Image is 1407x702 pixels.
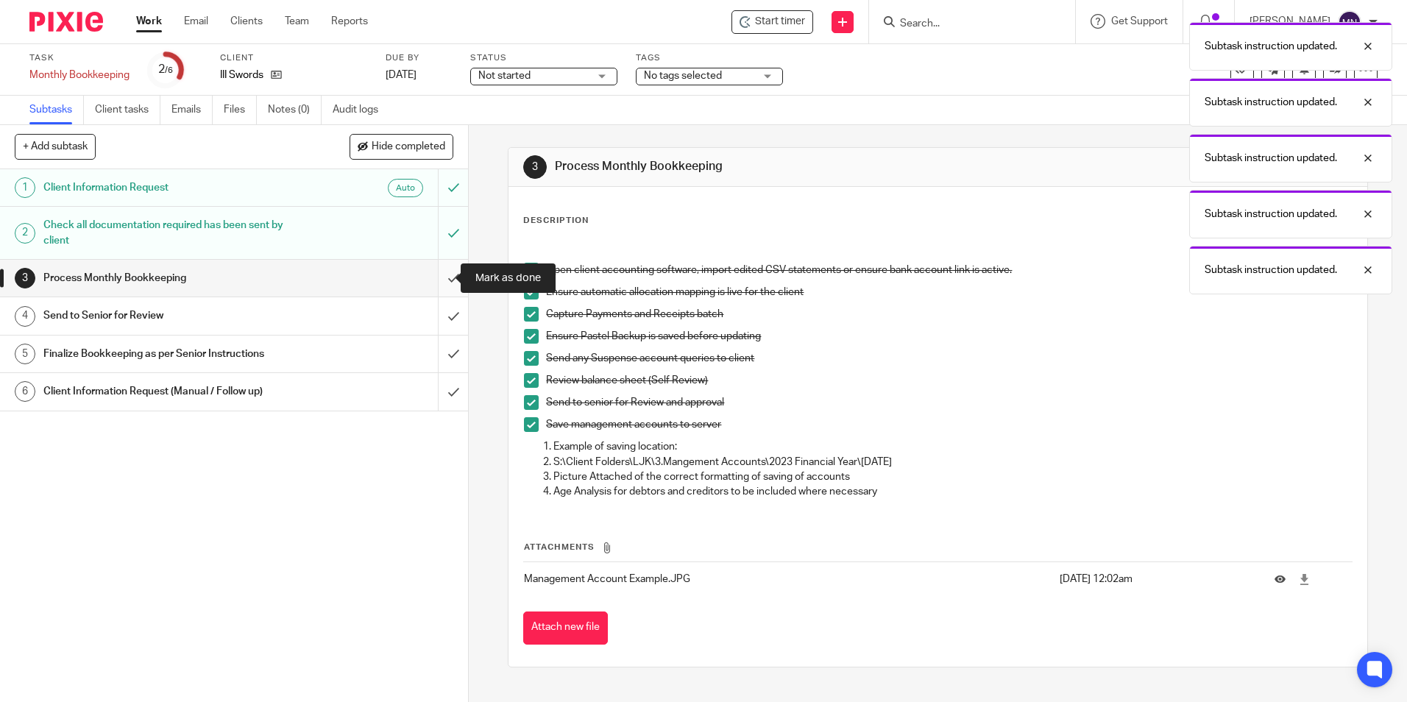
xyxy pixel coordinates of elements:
div: 2 [15,223,35,244]
div: 2 [158,61,173,78]
a: Emails [171,96,213,124]
h1: Finalize Bookkeeping as per Senior Instructions [43,343,297,365]
p: [DATE] 12:02am [1060,572,1252,586]
small: /6 [165,66,173,74]
div: 4 [15,306,35,327]
a: Notes (0) [268,96,322,124]
p: Subtask instruction updated. [1205,207,1337,221]
div: 3 [15,268,35,288]
p: Save management accounts to server [546,417,1351,432]
button: Attach new file [523,611,608,645]
span: Not started [478,71,531,81]
p: Picture Attached of the correct formatting of saving of accounts [553,469,1351,484]
p: Subtask instruction updated. [1205,95,1337,110]
label: Status [470,52,617,64]
p: S:\Client Folders\LJK\3.Mangement Accounts\2023 Financial Year\[DATE] [553,455,1351,469]
p: Subtask instruction updated. [1205,39,1337,54]
p: Subtask instruction updated. [1205,151,1337,166]
p: Capture Payments and Receipts batch [546,307,1351,322]
a: Files [224,96,257,124]
p: Subtask instruction updated. [1205,263,1337,277]
h1: Check all documentation required has been sent by client [43,214,297,252]
button: + Add subtask [15,134,96,159]
p: III Swords [220,68,263,82]
div: 1 [15,177,35,198]
h1: Client Information Request [43,177,297,199]
a: Download [1299,572,1310,586]
div: Monthly Bookkeeping [29,68,130,82]
a: Reports [331,14,368,29]
a: Clients [230,14,263,29]
label: Client [220,52,367,64]
a: Team [285,14,309,29]
p: Description [523,215,589,227]
p: Management Account Example.JPG [524,572,1052,586]
a: Audit logs [333,96,389,124]
span: [DATE] [386,70,417,80]
a: Client tasks [95,96,160,124]
p: Send to senior for Review and approval [546,395,1351,410]
p: Ensure automatic allocation mapping is live for the client [546,285,1351,299]
img: svg%3E [1338,10,1361,34]
p: Send any Suspense account queries to client [546,351,1351,366]
div: 5 [15,344,35,364]
a: Work [136,14,162,29]
label: Tags [636,52,783,64]
div: 6 [15,381,35,402]
a: Email [184,14,208,29]
img: Pixie [29,12,103,32]
p: Open client accounting software, import edited CSV statements or ensure bank account link is active. [546,263,1351,277]
span: Attachments [524,543,595,551]
p: Review balance sheet (Self Review) [546,373,1351,388]
button: Hide completed [350,134,453,159]
span: No tags selected [644,71,722,81]
div: III Swords - Monthly Bookkeeping [731,10,813,34]
p: Example of saving location: [553,439,1351,454]
div: Auto [388,179,423,197]
h1: Client Information Request (Manual / Follow up) [43,380,297,403]
div: 3 [523,155,547,179]
p: Ensure Pastel Backup is saved before updating [546,329,1351,344]
h1: Process Monthly Bookkeeping [555,159,969,174]
a: Subtasks [29,96,84,124]
label: Task [29,52,130,64]
label: Due by [386,52,452,64]
h1: Process Monthly Bookkeeping [43,267,297,289]
span: Hide completed [372,141,445,153]
h1: Send to Senior for Review [43,305,297,327]
p: Age Analysis for debtors and creditors to be included where necessary [553,484,1351,499]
